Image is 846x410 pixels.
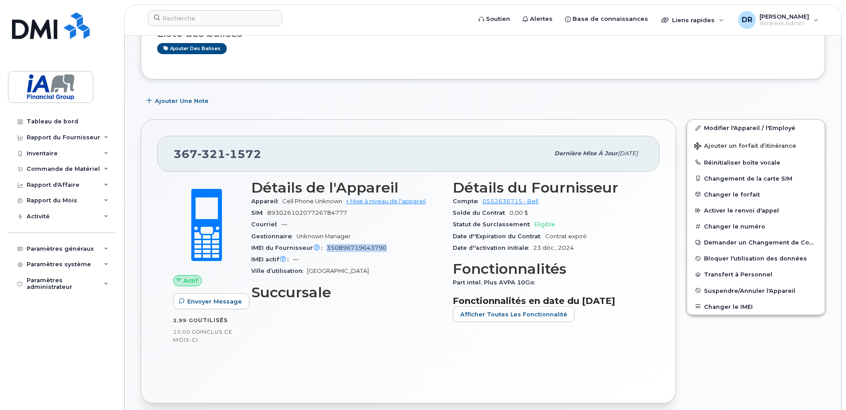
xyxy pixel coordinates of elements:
button: Transfert à Personnel [687,266,825,282]
button: Activer le renvoi d'appel [687,202,825,218]
span: — [293,256,299,263]
span: Wireless Admin [759,20,809,27]
button: Réinitialiser boîte vocale [687,154,825,170]
span: Ville d’utilisation [251,268,307,274]
input: Recherche [148,10,282,26]
a: + Mise à niveau de l'appareil [346,198,426,205]
span: Base de connaissances [573,15,648,24]
a: Soutien [472,10,516,28]
span: 0,00 $ [510,209,528,216]
span: — [281,221,287,228]
span: 1572 [225,147,261,161]
span: 350896719643790 [327,244,387,251]
span: Gestionnaire [251,233,296,240]
span: Activer le renvoi d'appel [704,207,779,214]
span: Part intel. Plus AVPA 10Go [453,279,539,286]
a: Modifier l'Appareil / l'Employé [687,120,825,136]
button: Changer le IMEI [687,299,825,315]
span: IMEI du Fournisseur [251,244,327,251]
button: Changer le numéro [687,218,825,234]
span: Courriel [251,221,281,228]
span: Solde du Contrat [453,209,510,216]
button: Envoyer Message [173,293,249,309]
span: Ajouter un forfait d’itinérance [694,142,796,151]
span: Appareil [251,198,282,205]
span: SIM [251,209,267,216]
span: Dernière mise à jour [554,150,618,157]
h3: Liste des balises [157,28,809,39]
span: DR [742,15,752,25]
span: Statut de Surclassement [453,221,534,228]
span: 10,00 Go [173,329,200,335]
span: [PERSON_NAME] [759,13,809,20]
h3: Fonctionnalités en date du [DATE] [453,296,644,306]
span: 321 [198,147,225,161]
span: 89302610207726784777 [267,209,347,216]
span: Cell Phone Unknown [282,198,342,205]
span: Alertes [530,15,553,24]
a: Alertes [516,10,559,28]
span: 2,99 Go [173,317,198,323]
span: Date d''Expiration du Contrat [453,233,545,240]
a: 0552636715 - Bell [482,198,538,205]
a: Ajouter des balises [157,43,227,54]
span: Contrat expiré [545,233,587,240]
div: Liens rapides [655,11,730,29]
span: [GEOGRAPHIC_DATA] [307,268,369,274]
h3: Détails du Fournisseur [453,180,644,196]
button: Ajouter une Note [141,93,216,109]
span: Compte [453,198,482,205]
span: utilisés [198,317,228,323]
span: Suspendre/Annuler l'Appareil [704,287,795,294]
span: inclus ce mois-ci [173,328,233,343]
button: Ajouter un forfait d’itinérance [687,136,825,154]
span: [DATE] [618,150,638,157]
h3: Succursale [251,284,442,300]
span: Soutien [486,15,510,24]
span: IMEI actif [251,256,293,263]
button: Changement de la carte SIM [687,170,825,186]
button: Suspendre/Annuler l'Appareil [687,283,825,299]
span: Ajouter une Note [155,97,209,105]
span: Unknown Manager [296,233,351,240]
span: Afficher Toutes les Fonctionnalité [460,310,567,319]
button: Changer le forfait [687,186,825,202]
span: Liens rapides [672,16,715,24]
span: Actif [183,276,198,285]
span: 367 [174,147,261,161]
h3: Détails de l'Appareil [251,180,442,196]
span: Changer le forfait [704,191,760,197]
span: 23 déc., 2024 [533,244,574,251]
a: Base de connaissances [559,10,654,28]
button: Bloquer l'utilisation des données [687,250,825,266]
button: Demander un Changement de Compte [687,234,825,250]
div: Daniel Rollin [732,11,825,29]
span: Date d''activation initiale [453,244,533,251]
span: Eligible [534,221,555,228]
span: Envoyer Message [187,297,242,306]
h3: Fonctionnalités [453,261,644,277]
button: Afficher Toutes les Fonctionnalité [453,306,575,322]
